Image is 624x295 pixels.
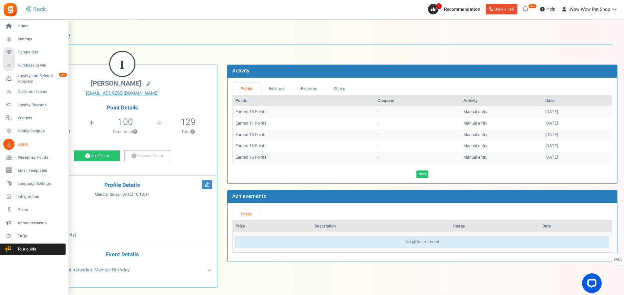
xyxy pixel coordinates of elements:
[428,4,483,14] a: 1 Recommendation
[28,105,217,111] h4: Point Details
[18,89,64,95] span: Celebrate Events
[124,150,170,162] a: Subtract Points
[202,180,212,189] i: Edit Profile
[32,222,212,228] p: :
[233,118,375,129] td: Earned 11 Points
[545,132,609,138] div: [DATE]
[3,204,66,215] a: Plans
[74,150,120,162] a: Add Points
[3,126,66,137] a: Profile Settings
[18,181,64,187] span: Language Settings
[528,4,537,9] em: New
[325,83,353,95] a: Others
[110,52,134,77] figcaption: I
[3,112,66,124] a: Widgets
[233,221,312,232] th: Prize
[233,106,375,118] td: Earned 16 Points
[95,192,150,197] span: Member Since :
[18,207,64,213] span: Plans
[540,221,612,232] th: Date
[3,99,66,110] a: Loyalty Rewards
[18,49,64,55] span: Campaigns
[543,95,612,107] th: Date
[416,170,428,178] a: Next
[3,152,66,163] a: Redeemed Points
[3,217,66,228] a: Announcements
[463,120,487,126] span: Manual entry
[121,192,150,197] span: [DATE] 10:18:47
[436,3,442,10] span: 1
[18,36,64,42] span: Settings
[375,118,461,129] td: -
[3,2,18,17] img: Gratisfaction
[118,117,133,127] h5: 100
[463,131,487,138] span: Manual entry
[18,142,64,147] span: Users
[3,73,66,84] a: Loyalty and Referral Program New
[91,79,141,88] span: [PERSON_NAME]
[235,236,609,248] div: No gifts are found
[191,130,195,134] button: ?
[232,83,261,95] a: Points
[18,233,64,239] span: FAQs
[233,152,375,163] td: Earned 16 Points
[3,60,66,71] a: Purchase to win
[18,128,64,134] span: Profile Settings
[233,129,375,141] td: Earned 15 Points
[3,21,66,32] a: Home
[3,139,66,150] a: Users
[50,266,130,273] span: - Member Birthday
[261,83,293,95] a: Referrals
[3,178,66,189] a: Language Settings
[375,129,461,141] td: -
[545,154,609,161] div: [DATE]
[18,102,64,108] span: Loyalty Rewards
[77,231,79,238] span: -
[59,72,67,77] em: New
[3,246,49,252] span: Tour guide
[181,117,195,127] h5: 129
[3,191,66,202] a: Integrations
[18,23,64,29] span: Home
[375,152,461,163] td: -
[3,86,66,97] a: Celebrate Events
[232,208,260,220] a: Prizes
[375,106,461,118] td: -
[232,67,250,75] b: Activity
[133,130,137,134] button: ?
[570,6,610,13] span: Wow Wow Pet Shop
[451,221,540,232] th: Image
[32,252,212,258] h4: Event Details
[3,47,66,58] a: Campaigns
[614,253,623,266] span: FAQs
[545,109,609,115] div: [DATE]
[545,120,609,127] div: [DATE]
[162,129,214,135] p: Total
[375,140,461,152] td: -
[375,95,461,107] th: Coupons
[545,6,555,12] span: Help
[18,168,64,173] span: Email Templates
[3,165,66,176] a: Email Templates
[463,154,487,160] span: Manual entry
[545,143,609,149] div: [DATE]
[18,155,64,160] span: Redeemed Points
[537,4,558,14] a: Help
[18,63,64,68] span: Purchase to win
[292,83,325,95] a: Redeems
[461,95,543,107] th: Activity
[232,192,266,200] b: Achievements
[486,4,517,14] a: Book a call
[32,182,212,188] h4: Profile Details
[18,220,64,226] span: Announcements
[463,143,487,149] span: Manual entry
[18,73,66,84] span: Loyalty and Referral Program
[233,140,375,152] td: Earned 16 Points
[18,194,64,200] span: Integrations
[32,232,212,238] p: :
[95,129,156,135] p: Redeemed
[32,202,212,209] p: :
[312,221,451,232] th: Description
[444,6,480,13] span: Recommendation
